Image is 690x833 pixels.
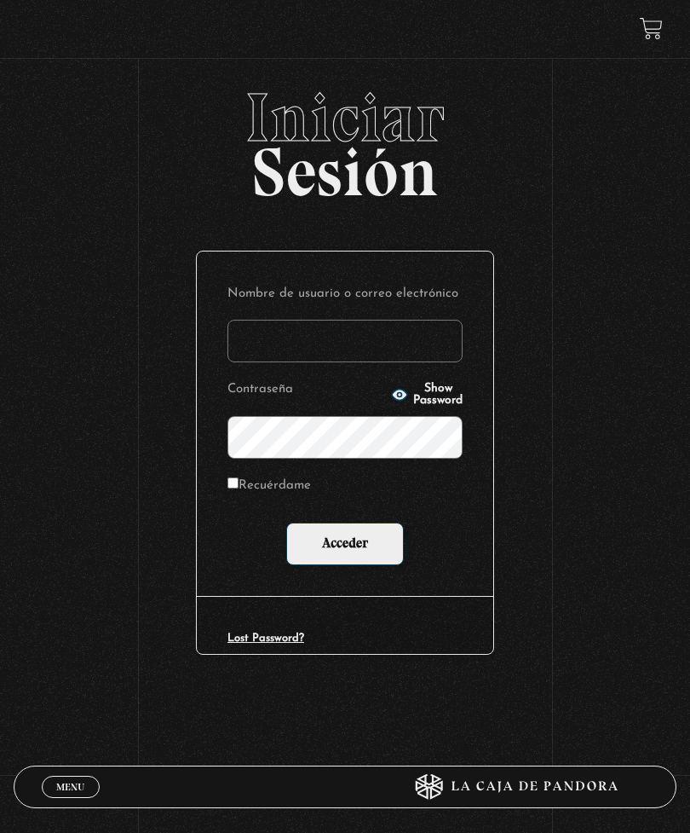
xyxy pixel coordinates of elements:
input: Acceder [286,523,404,565]
label: Nombre de usuario o correo electrónico [227,282,463,307]
button: Show Password [391,383,463,407]
span: Menu [56,782,84,792]
span: Cerrar [50,796,90,808]
label: Recuérdame [227,474,311,499]
a: Lost Password? [227,633,304,644]
h2: Sesión [14,84,676,193]
input: Recuérdame [227,477,239,489]
label: Contraseña [227,378,386,402]
a: View your shopping cart [640,17,663,40]
span: Show Password [413,383,463,407]
span: Iniciar [14,84,676,152]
